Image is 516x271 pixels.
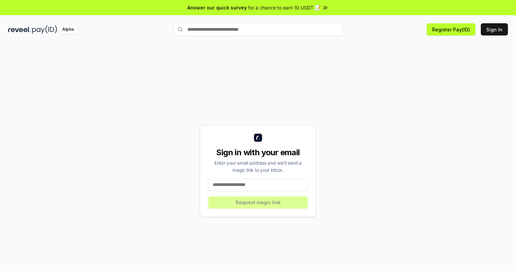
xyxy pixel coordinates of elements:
img: logo_small [254,134,262,142]
img: reveel_dark [8,25,31,34]
img: pay_id [32,25,57,34]
button: Sign In [481,23,508,35]
span: for a chance to earn 10 USDT 📝 [248,4,321,11]
button: Register Pay(ID) [427,23,475,35]
span: Answer our quick survey [187,4,247,11]
div: Enter your email address and we’ll send a magic link to your inbox. [208,159,308,173]
div: Sign in with your email [208,147,308,158]
div: Alpha [58,25,77,34]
